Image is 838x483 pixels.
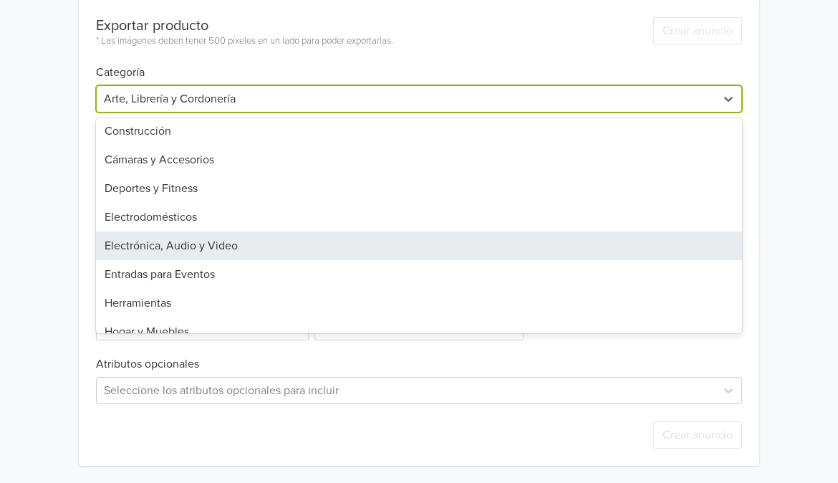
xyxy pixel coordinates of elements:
div: Deportes y Fitness [96,174,742,203]
div: Entradas para Eventos [96,260,742,289]
div: Electrónica, Audio y Video [96,231,742,260]
h6: Atributos opcionales [96,358,742,371]
div: Hogar y Muebles [96,317,742,346]
div: Exportar producto [96,17,393,34]
div: Cámaras y Accesorios [96,145,742,174]
div: Herramientas [96,289,742,317]
div: Electrodomésticos [96,203,742,231]
div: * Las imágenes deben tener 500 píxeles en un lado para poder exportarlas. [96,34,393,49]
button: Crear anuncio [653,421,742,449]
button: Crear anuncio [653,17,742,44]
h6: Categoría [96,49,742,80]
div: Construcción [96,117,742,145]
